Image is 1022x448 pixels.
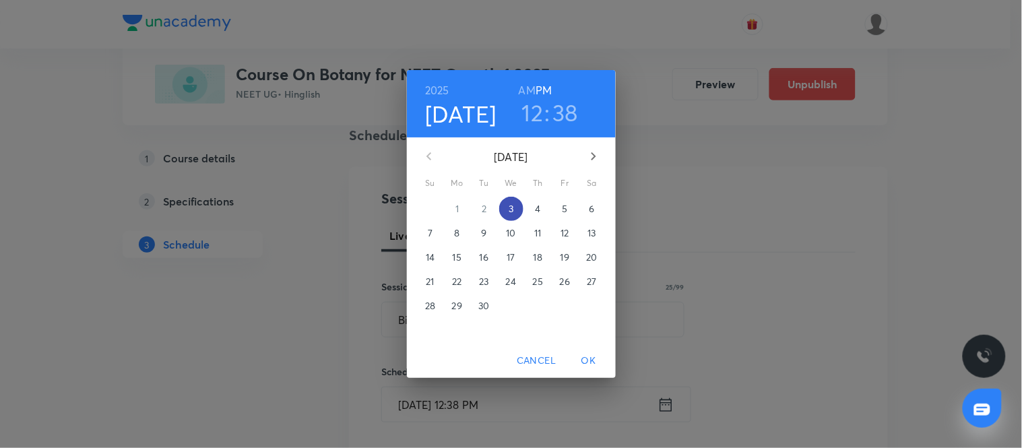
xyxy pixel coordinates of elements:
[426,275,434,288] p: 21
[479,275,488,288] p: 23
[418,221,443,245] button: 7
[526,245,550,269] button: 18
[418,245,443,269] button: 14
[586,251,597,264] p: 20
[506,275,516,288] p: 24
[418,269,443,294] button: 21
[580,245,604,269] button: 20
[425,299,435,313] p: 28
[452,299,462,313] p: 29
[580,221,604,245] button: 13
[445,221,470,245] button: 8
[425,81,449,100] button: 2025
[509,202,513,216] p: 3
[562,202,567,216] p: 5
[499,221,523,245] button: 10
[526,177,550,190] span: Th
[499,245,523,269] button: 17
[480,251,488,264] p: 16
[519,81,536,100] button: AM
[580,177,604,190] span: Sa
[511,348,561,373] button: Cancel
[553,269,577,294] button: 26
[587,275,596,288] p: 27
[517,352,556,369] span: Cancel
[535,202,540,216] p: 4
[481,226,486,240] p: 9
[445,177,470,190] span: Mo
[478,299,489,313] p: 30
[526,197,550,221] button: 4
[454,226,459,240] p: 8
[452,275,461,288] p: 22
[506,226,515,240] p: 10
[589,202,594,216] p: 6
[553,221,577,245] button: 12
[553,98,579,127] button: 38
[472,245,497,269] button: 16
[526,221,550,245] button: 11
[560,275,570,288] p: 26
[499,197,523,221] button: 3
[553,197,577,221] button: 5
[553,177,577,190] span: Fr
[533,275,543,288] p: 25
[526,269,550,294] button: 25
[445,269,470,294] button: 22
[472,221,497,245] button: 9
[445,294,470,318] button: 29
[534,226,541,240] p: 11
[418,177,443,190] span: Su
[544,98,550,127] h3: :
[428,226,433,240] p: 7
[536,81,552,100] button: PM
[553,245,577,269] button: 19
[507,251,515,264] p: 17
[567,348,610,373] button: OK
[472,269,497,294] button: 23
[472,294,497,318] button: 30
[580,269,604,294] button: 27
[561,251,569,264] p: 19
[472,177,497,190] span: Tu
[445,245,470,269] button: 15
[573,352,605,369] span: OK
[425,100,497,128] button: [DATE]
[453,251,461,264] p: 15
[522,98,544,127] button: 12
[499,269,523,294] button: 24
[418,294,443,318] button: 28
[499,177,523,190] span: We
[561,226,569,240] p: 12
[445,149,577,165] p: [DATE]
[534,251,542,264] p: 18
[426,251,435,264] p: 14
[580,197,604,221] button: 6
[587,226,596,240] p: 13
